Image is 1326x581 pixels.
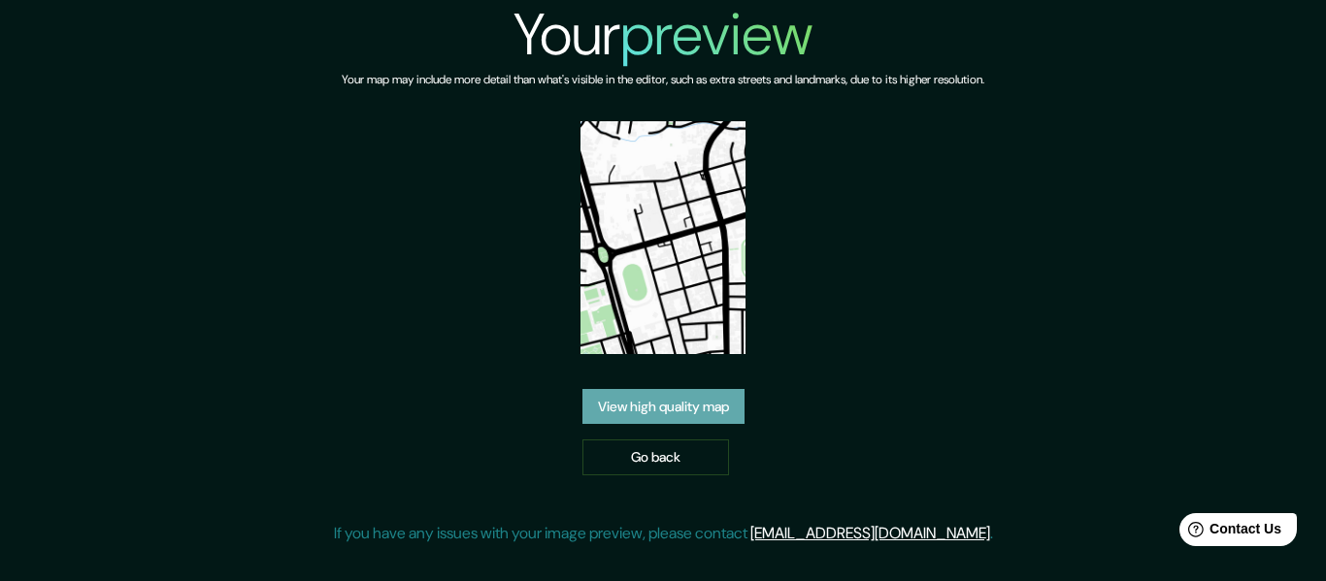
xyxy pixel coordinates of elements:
[342,70,984,90] h6: Your map may include more detail than what's visible in the editor, such as extra streets and lan...
[1153,505,1305,560] iframe: Help widget launcher
[582,389,745,425] a: View high quality map
[334,522,993,545] p: If you have any issues with your image preview, please contact .
[580,121,746,354] img: created-map-preview
[582,439,729,475] a: Go back
[750,523,990,543] a: [EMAIL_ADDRESS][DOMAIN_NAME]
